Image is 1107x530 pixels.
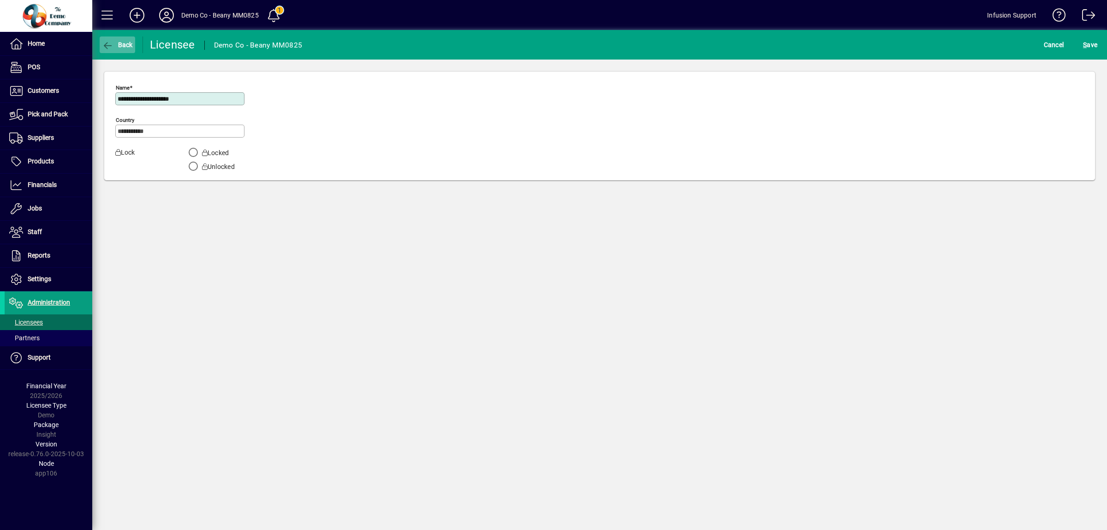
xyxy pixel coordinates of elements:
a: Financials [5,174,92,197]
a: POS [5,56,92,79]
span: Home [28,40,45,47]
span: Jobs [28,205,42,212]
span: Licensee Type [26,402,66,409]
a: Home [5,32,92,55]
a: Support [5,346,92,369]
a: Partners [5,330,92,346]
a: Logout [1075,2,1095,32]
a: Staff [5,221,92,244]
span: Staff [28,228,42,235]
button: Save [1081,36,1100,53]
span: Node [39,460,54,467]
button: Back [100,36,135,53]
a: Pick and Pack [5,103,92,126]
span: Partners [9,334,40,342]
label: Unlocked [200,162,235,171]
span: S [1083,41,1087,48]
a: Knowledge Base [1046,2,1066,32]
a: Products [5,150,92,173]
span: Financials [28,181,57,188]
span: Financial Year [26,382,66,390]
a: Licensees [5,314,92,330]
label: Lock [108,148,168,172]
div: Licensee [150,37,195,52]
div: Demo Co - Beany MM0825 [181,8,259,23]
button: Profile [152,7,181,24]
span: ave [1083,37,1097,52]
span: POS [28,63,40,71]
a: Settings [5,268,92,291]
button: Cancel [1042,36,1066,53]
span: Back [102,41,133,48]
div: Infusion Support [987,8,1036,23]
span: Settings [28,275,51,283]
span: Pick and Pack [28,110,68,118]
a: Customers [5,79,92,102]
div: Demo Co - Beany MM0825 [214,38,303,53]
mat-label: Country [116,117,134,123]
span: Customers [28,87,59,94]
span: Cancel [1044,37,1064,52]
span: Reports [28,252,50,259]
span: Administration [28,299,70,306]
span: Products [28,157,54,165]
a: Suppliers [5,126,92,150]
a: Reports [5,244,92,267]
span: Version [36,440,57,448]
app-page-header-button: Back [92,36,143,53]
span: Suppliers [28,134,54,141]
button: Add [122,7,152,24]
span: Package [34,421,59,428]
mat-label: Name [116,84,130,91]
a: Jobs [5,197,92,220]
span: Licensees [9,319,43,326]
label: Locked [200,148,229,157]
span: Support [28,354,51,361]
